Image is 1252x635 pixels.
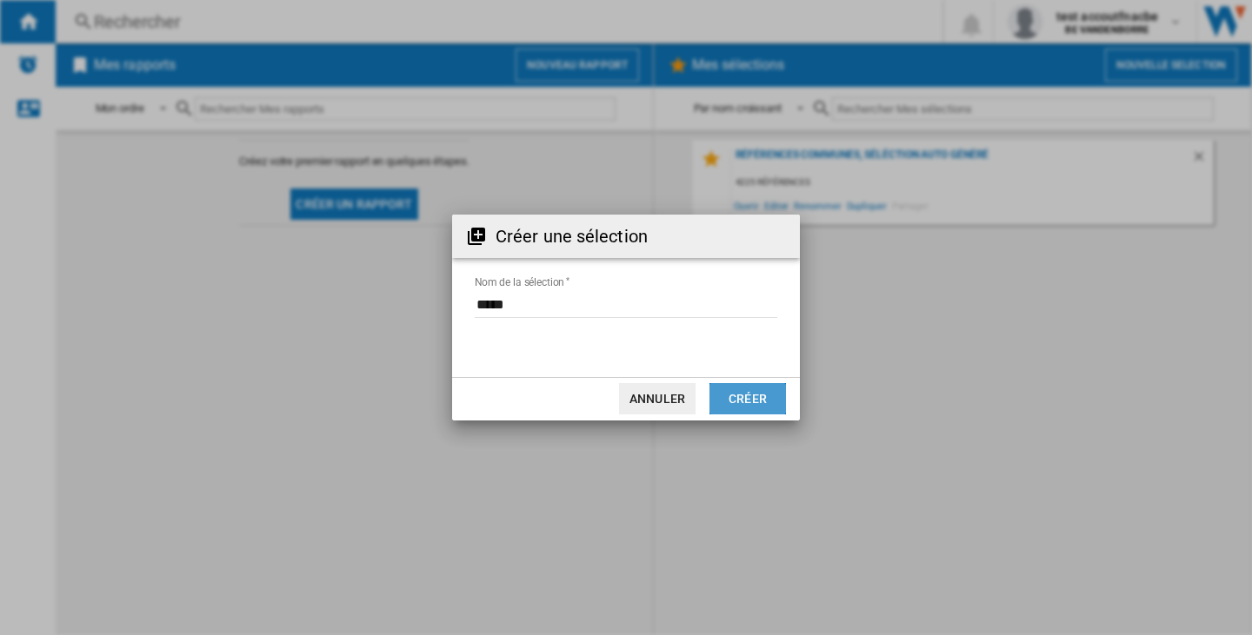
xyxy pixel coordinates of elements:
button: Close dialog [758,219,793,254]
md-icon: Close dialog [765,226,786,247]
h2: Créer une sélection [496,224,648,248]
button: Créer [709,383,786,414]
button: Annuler [619,383,696,414]
md-dialog: Créer une ... [452,215,800,420]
